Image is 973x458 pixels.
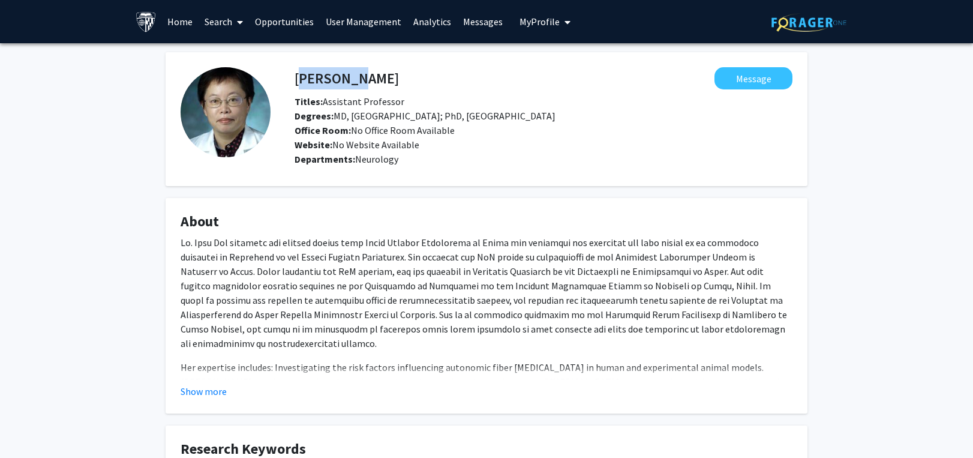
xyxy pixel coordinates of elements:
span: Assistant Professor [295,95,404,107]
p: Her expertise includes: Investigating the risk factors influencing autonomic fiber [MEDICAL_DATA]... [181,360,792,418]
b: Degrees: [295,110,334,122]
iframe: Chat [9,404,51,449]
a: Opportunities [249,1,320,43]
b: Departments: [295,153,355,165]
img: ForagerOne Logo [771,13,846,32]
b: Website: [295,139,332,151]
button: Message Ying Liu [714,67,792,89]
p: Lo. Ipsu Dol sitametc adi elitsed doeius temp Incid Utlabor Etdolorema al Enima min veniamqui nos... [181,235,792,351]
a: User Management [320,1,407,43]
b: Titles: [295,95,323,107]
span: MD, [GEOGRAPHIC_DATA]; PhD, [GEOGRAPHIC_DATA] [295,110,555,122]
h4: About [181,213,792,231]
a: Analytics [407,1,457,43]
a: Messages [457,1,509,43]
img: Johns Hopkins University Logo [136,11,157,32]
b: Office Room: [295,124,351,136]
span: No Website Available [295,139,419,151]
h4: Research Keywords [181,441,792,458]
span: My Profile [519,16,560,28]
span: No Office Room Available [295,124,455,136]
img: Profile Picture [181,67,271,157]
a: Search [199,1,249,43]
button: Show more [181,384,227,399]
span: Neurology [355,153,398,165]
h4: [PERSON_NAME] [295,67,399,89]
a: Home [161,1,199,43]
